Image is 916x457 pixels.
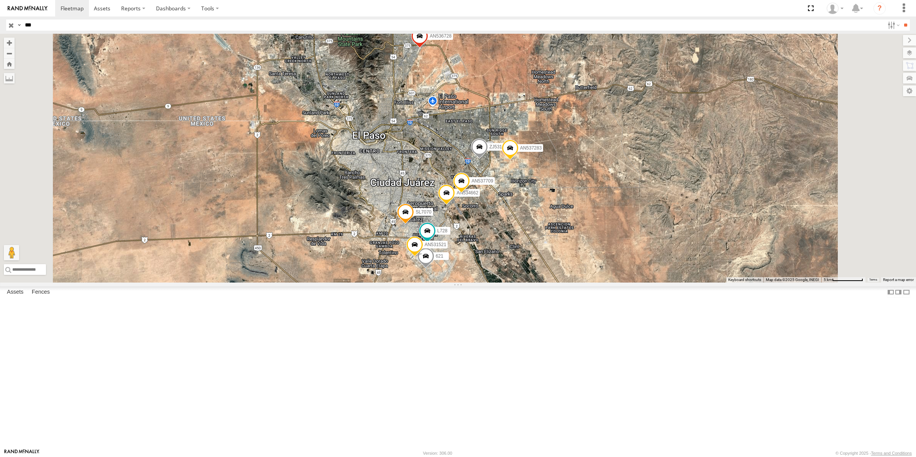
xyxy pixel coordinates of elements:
[887,286,895,298] label: Dock Summary Table to the Left
[8,6,48,11] img: rand-logo.svg
[3,287,27,298] label: Assets
[728,277,761,283] button: Keyboard shortcuts
[766,278,819,282] span: Map data ©2025 Google, INEGI
[16,20,22,31] label: Search Query
[821,277,865,283] button: Map Scale: 5 km per 77 pixels
[520,145,542,151] span: AN537283
[883,278,914,282] a: Report a map error
[4,245,19,260] button: Drag Pegman onto the map to open Street View
[4,48,15,59] button: Zoom out
[869,278,877,281] a: Terms (opens in new tab)
[4,73,15,84] label: Measure
[436,253,443,259] span: 621
[885,20,901,31] label: Search Filter Options
[4,38,15,48] button: Zoom in
[824,278,832,282] span: 5 km
[903,286,910,298] label: Hide Summary Table
[471,178,493,183] span: AN537709
[4,59,15,69] button: Zoom Home
[836,451,912,455] div: © Copyright 2025 -
[456,190,478,196] span: AN534662
[824,3,846,14] div: Roberto Garcia
[489,144,510,149] span: ZJ531778
[437,228,448,233] span: L728
[415,209,431,215] span: SL7070
[873,2,886,15] i: ?
[430,33,451,38] span: AN536728
[903,85,916,96] label: Map Settings
[895,286,902,298] label: Dock Summary Table to the Right
[423,451,452,455] div: Version: 306.00
[28,287,54,298] label: Fences
[425,242,447,247] span: AN531521
[4,449,39,457] a: Visit our Website
[871,451,912,455] a: Terms and Conditions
